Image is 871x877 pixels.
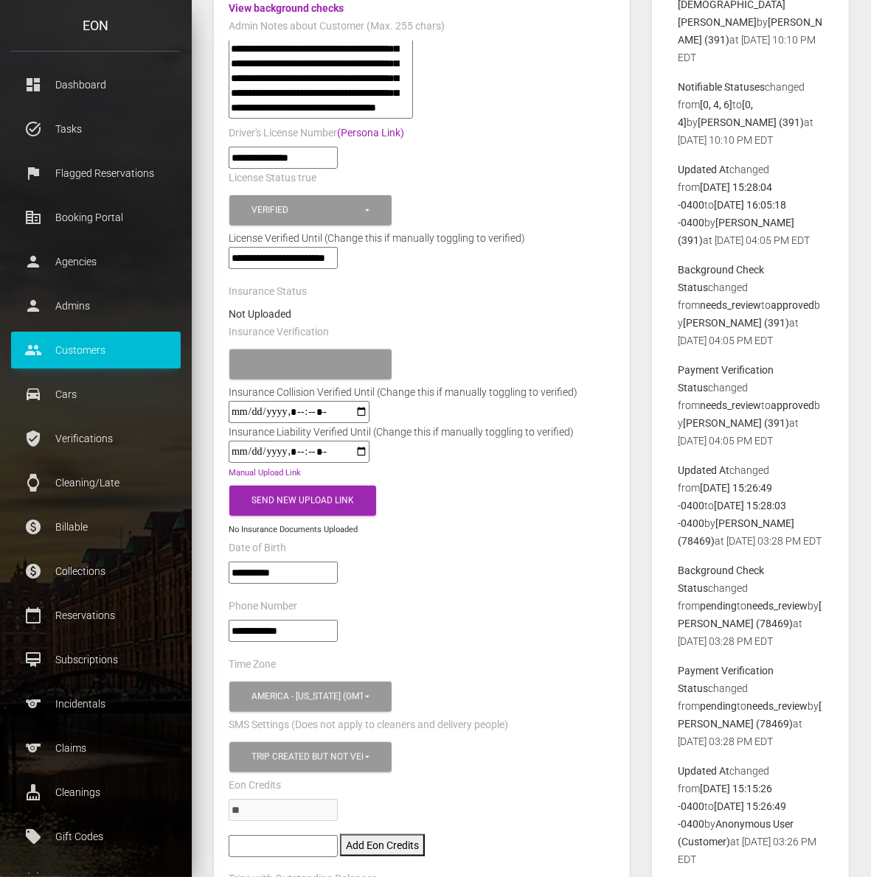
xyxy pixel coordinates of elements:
[678,181,772,211] b: [DATE] 15:28:04 -0400
[746,600,808,612] b: needs_review
[22,472,170,494] p: Cleaning/Late
[11,287,181,324] a: person Admins
[11,685,181,722] a: sports Incidentals
[678,81,765,93] b: Notifiable Statuses
[229,525,358,534] small: No Insurance Documents Uploaded
[11,155,181,192] a: flag Flagged Reservations
[229,468,301,478] a: Manual Upload Link
[337,127,404,139] a: (Persona Link)
[678,361,823,450] p: changed from to by at [DATE] 04:05 PM EDT
[11,553,181,590] a: paid Collections
[678,762,823,868] p: changed from to by at [DATE] 03:26 PM EDT
[678,78,823,149] p: changed from to by at [DATE] 10:10 PM EDT
[229,284,307,299] label: Insurance Status
[229,308,291,320] strong: Not Uploaded
[22,162,170,184] p: Flagged Reservations
[11,243,181,280] a: person Agencies
[229,657,276,672] label: Time Zone
[229,742,392,772] button: Trip created but not verified, Customer is verified and trip is set to go
[678,517,794,547] b: [PERSON_NAME] (78469)
[22,339,170,361] p: Customers
[700,99,732,111] b: [0, 4, 6]
[11,199,181,236] a: corporate_fare Booking Portal
[678,765,729,777] b: Updated At
[700,399,761,411] b: needs_review
[22,295,170,317] p: Admins
[22,781,170,803] p: Cleanings
[11,818,181,855] a: local_offer Gift Codes
[22,74,170,96] p: Dashboard
[218,383,589,401] div: Insurance Collision Verified Until (Change this if manually toggling to verified)
[251,751,363,764] div: Trip created but not verified , Customer is verified and trip is set to go
[678,818,794,848] b: Anonymous User (Customer)
[678,562,823,650] p: changed from to by at [DATE] 03:28 PM EDT
[229,541,286,556] label: Date of Birth
[251,204,363,217] div: Verified
[11,111,181,147] a: task_alt Tasks
[11,420,181,457] a: verified_user Verifications
[678,261,823,349] p: changed from to by at [DATE] 04:05 PM EDT
[678,482,772,511] b: [DATE] 15:26:49 -0400
[22,383,170,405] p: Cars
[229,126,404,141] label: Driver's License Number
[700,600,737,612] b: pending
[678,565,764,594] b: Background Check Status
[746,700,808,712] b: needs_review
[22,560,170,582] p: Collections
[229,171,316,186] label: License Status true
[678,665,774,694] b: Payment Verification Status
[22,427,170,450] p: Verifications
[700,700,737,712] b: pending
[678,264,764,293] b: Background Check Status
[683,317,789,329] b: [PERSON_NAME] (391)
[229,682,392,712] button: America - New York (GMT -05:00)
[251,358,363,371] div: Please select
[229,19,445,34] label: Admin Notes about Customer (Max. 255 chars)
[251,691,363,703] div: America - [US_STATE] (GMT -05:00)
[698,116,804,128] b: [PERSON_NAME] (391)
[678,464,729,476] b: Updated At
[678,199,786,228] b: [DATE] 16:05:18 -0400
[678,364,774,394] b: Payment Verification Status
[683,417,789,429] b: [PERSON_NAME] (391)
[229,195,392,226] button: Verified
[229,599,297,614] label: Phone Number
[11,464,181,501] a: watch Cleaning/Late
[11,597,181,634] a: calendar_today Reservations
[771,299,814,311] b: approved
[22,251,170,273] p: Agencies
[218,229,626,247] div: License Verified Until (Change this if manually toggling to verified)
[678,461,823,550] p: changed from to by at [DATE] 03:28 PM EDT
[678,500,786,529] b: [DATE] 15:28:03 -0400
[771,399,814,411] b: approved
[678,662,823,750] p: changed from to by at [DATE] 03:28 PM EDT
[11,509,181,545] a: paid Billable
[340,834,425,856] button: Add Eon Credits
[229,349,392,380] button: Please select
[11,641,181,678] a: card_membership Subscriptions
[11,66,181,103] a: dashboard Dashboard
[678,164,729,175] b: Updated At
[700,299,761,311] b: needs_review
[678,800,786,830] b: [DATE] 15:26:49 -0400
[229,718,508,733] label: SMS Settings (Does not apply to cleaners and delivery people)
[11,376,181,413] a: drive_eta Cars
[11,774,181,811] a: cleaning_services Cleanings
[218,423,585,441] div: Insurance Liability Verified Until (Change this if manually toggling to verified)
[22,516,170,538] p: Billable
[22,825,170,848] p: Gift Codes
[678,161,823,249] p: changed from to by at [DATE] 04:05 PM EDT
[22,118,170,140] p: Tasks
[678,783,772,812] b: [DATE] 15:15:26 -0400
[11,332,181,368] a: people Customers
[229,2,344,14] a: View background checks
[229,325,329,340] label: Insurance Verification
[22,649,170,671] p: Subscriptions
[678,217,794,246] b: [PERSON_NAME] (391)
[22,737,170,759] p: Claims
[22,604,170,626] p: Reservations
[229,486,376,516] button: Send New Upload Link
[11,730,181,766] a: sports Claims
[22,693,170,715] p: Incidentals
[22,206,170,228] p: Booking Portal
